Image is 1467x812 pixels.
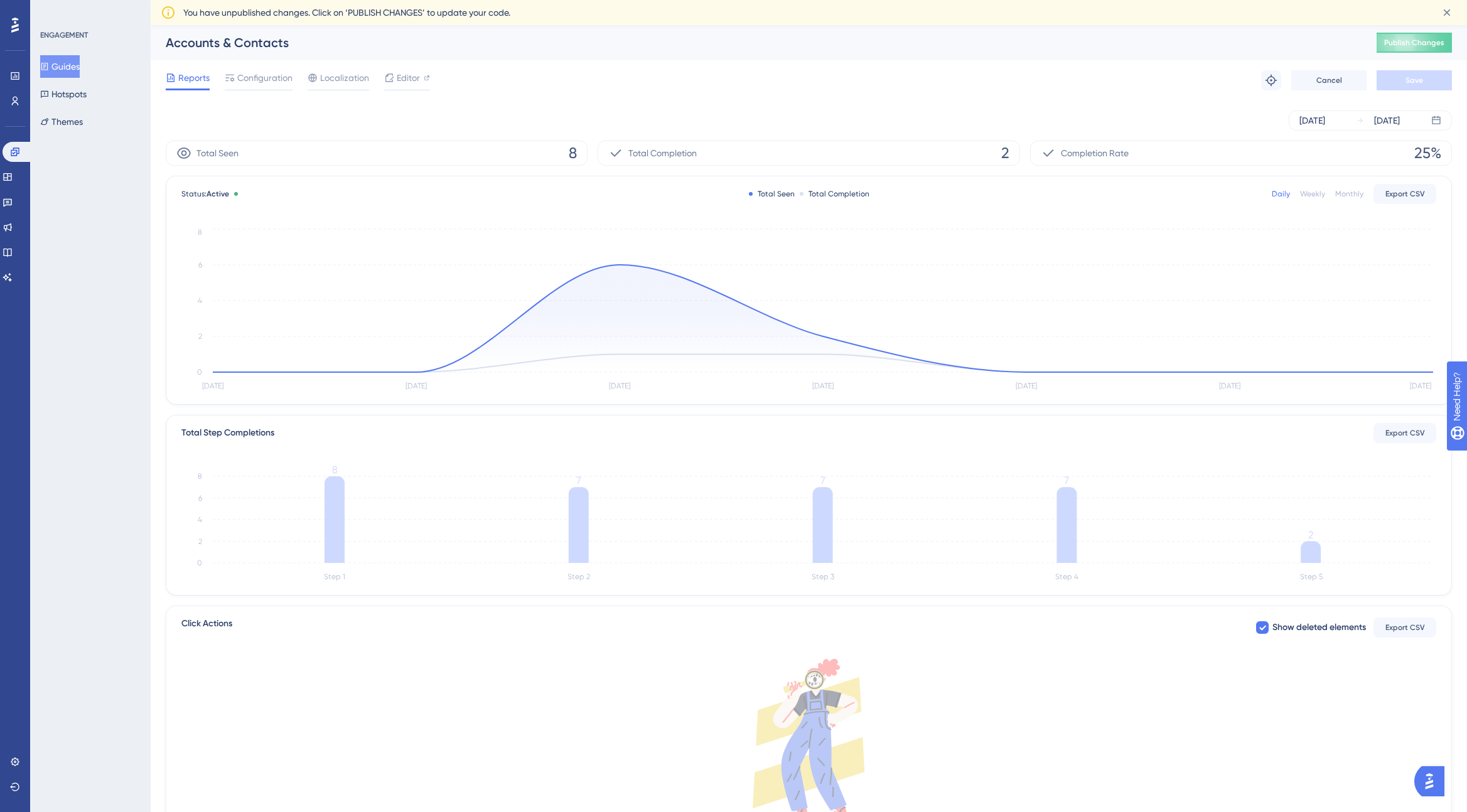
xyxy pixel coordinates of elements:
span: 25% [1414,143,1441,163]
span: Total Seen [196,146,239,161]
tspan: 6 [198,494,202,503]
tspan: Step 1 [324,572,345,581]
span: Export CSV [1385,428,1425,438]
span: You have unpublished changes. Click on ‘PUBLISH CHANGES’ to update your code. [183,5,510,20]
span: Active [207,190,229,198]
span: Export CSV [1385,189,1425,199]
button: Cancel [1291,70,1367,90]
span: Configuration [237,70,293,85]
tspan: 2 [198,537,202,546]
tspan: [DATE] [1016,382,1037,390]
tspan: 8 [332,464,338,476]
tspan: Step 5 [1300,572,1323,581]
span: Cancel [1316,75,1342,85]
button: Publish Changes [1377,33,1452,53]
button: Themes [40,110,83,133]
tspan: Step 4 [1055,572,1078,581]
tspan: 8 [198,228,202,237]
span: Show deleted elements [1272,620,1366,635]
tspan: 8 [198,472,202,481]
iframe: UserGuiding AI Assistant Launcher [1414,762,1452,800]
div: Daily [1272,189,1290,199]
tspan: 2 [1308,529,1313,541]
span: Save [1405,75,1423,85]
span: Completion Rate [1061,146,1129,161]
div: Total Completion [800,189,869,199]
span: Status: [181,189,229,199]
tspan: 0 [197,368,202,377]
span: Editor [397,70,420,85]
span: Export CSV [1385,622,1425,633]
span: 8 [569,143,577,163]
tspan: [DATE] [406,382,427,390]
tspan: 2 [198,332,202,341]
tspan: Step 2 [567,572,590,581]
div: Weekly [1300,189,1325,199]
span: Total Completion [628,146,697,161]
button: Export CSV [1373,423,1436,443]
div: [DATE] [1374,113,1400,128]
span: Publish Changes [1384,38,1444,48]
tspan: 7 [1064,474,1069,486]
tspan: [DATE] [1410,382,1431,390]
tspan: [DATE] [202,382,223,390]
button: Export CSV [1373,184,1436,204]
span: 2 [1001,143,1009,163]
button: Export CSV [1373,617,1436,638]
tspan: 0 [197,558,202,567]
span: Click Actions [181,616,232,639]
tspan: 7 [576,474,581,486]
tspan: Step 3 [812,572,834,581]
tspan: 4 [198,515,202,524]
span: Need Help? [30,3,78,18]
div: Total Seen [749,189,795,199]
tspan: 6 [198,260,202,269]
tspan: 7 [820,474,825,486]
button: Hotspots [40,83,87,105]
tspan: [DATE] [1219,382,1240,390]
div: Monthly [1335,189,1363,199]
div: ENGAGEMENT [40,30,88,40]
div: [DATE] [1299,113,1325,128]
button: Save [1377,70,1452,90]
span: Reports [178,70,210,85]
tspan: [DATE] [812,382,834,390]
span: Localization [320,70,369,85]
tspan: [DATE] [609,382,630,390]
div: Total Step Completions [181,425,274,441]
div: Accounts & Contacts [166,34,1345,51]
button: Guides [40,55,80,78]
tspan: 4 [198,296,202,305]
